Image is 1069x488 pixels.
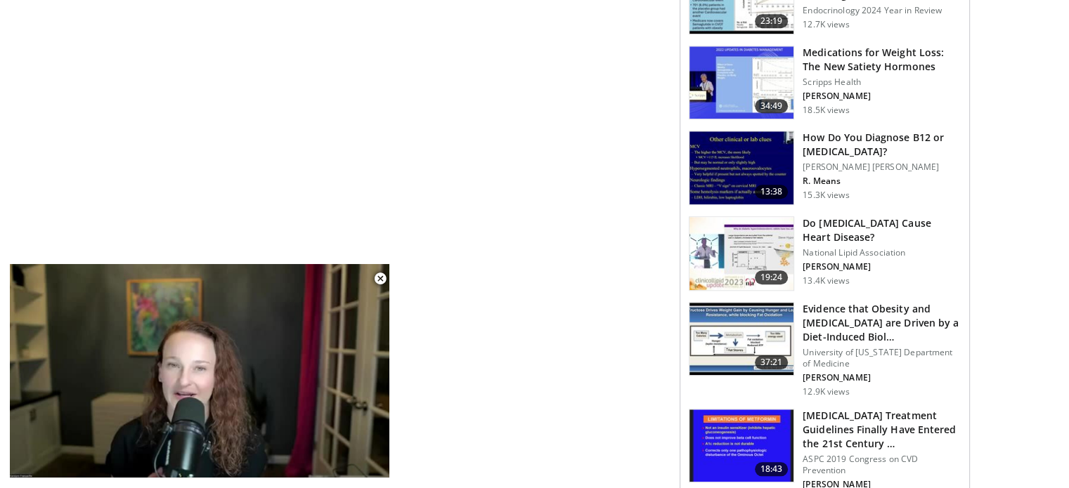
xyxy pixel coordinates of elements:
span: 34:49 [755,99,789,113]
video-js: Video Player [10,264,389,478]
p: [PERSON_NAME] [PERSON_NAME] [803,161,961,173]
h3: How Do You Diagnose B12 or [MEDICAL_DATA]? [803,131,961,159]
p: [PERSON_NAME] [803,91,961,102]
p: 15.3K views [803,190,849,201]
p: 18.5K views [803,105,849,116]
p: 13.4K views [803,275,849,286]
span: 13:38 [755,185,789,199]
h3: Do [MEDICAL_DATA] Cause Heart Disease? [803,216,961,244]
img: 99be4c4a-809e-4175-af56-ae500e5489d6.150x105_q85_crop-smart_upscale.jpg [689,409,793,482]
a: 34:49 Medications for Weight Loss: The New Satiety Hormones Scripps Health [PERSON_NAME] 18.5K views [689,46,961,120]
h3: [MEDICAL_DATA] Treatment Guidelines Finally Have Entered the 21st Century … [803,409,961,451]
p: National Lipid Association [803,247,961,258]
p: Scripps Health [803,77,961,88]
button: Close [366,264,394,294]
a: 37:21 Evidence that Obesity and [MEDICAL_DATA] are Driven by a Diet-Induced Biol… University of [... [689,302,961,397]
a: 19:24 Do [MEDICAL_DATA] Cause Heart Disease? National Lipid Association [PERSON_NAME] 13.4K views [689,216,961,291]
p: R. Means [803,176,961,187]
span: 18:43 [755,462,789,476]
img: 172d2151-0bab-4046-8dbc-7c25e5ef1d9f.150x105_q85_crop-smart_upscale.jpg [689,131,793,204]
p: 12.9K views [803,386,849,397]
span: 23:19 [755,14,789,28]
h3: Evidence that Obesity and [MEDICAL_DATA] are Driven by a Diet-Induced Biol… [803,302,961,344]
a: 13:38 How Do You Diagnose B12 or [MEDICAL_DATA]? [PERSON_NAME] [PERSON_NAME] R. Means 15.3K views [689,131,961,205]
p: University of [US_STATE] Department of Medicine [803,347,961,369]
p: [PERSON_NAME] [803,372,961,383]
p: [PERSON_NAME] [803,261,961,272]
p: Endocrinology 2024 Year in Review [803,5,961,16]
span: 37:21 [755,355,789,369]
p: ASPC 2019 Congress on CVD Prevention [803,454,961,476]
h3: Medications for Weight Loss: The New Satiety Hormones [803,46,961,74]
span: 19:24 [755,270,789,284]
img: 0bfdbe78-0a99-479c-8700-0132d420b8cd.150x105_q85_crop-smart_upscale.jpg [689,217,793,290]
img: 07e42906-ef03-456f-8d15-f2a77df6705a.150x105_q85_crop-smart_upscale.jpg [689,46,793,119]
p: 12.7K views [803,19,849,30]
img: 53591b2a-b107-489b-8d45-db59bb710304.150x105_q85_crop-smart_upscale.jpg [689,303,793,376]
